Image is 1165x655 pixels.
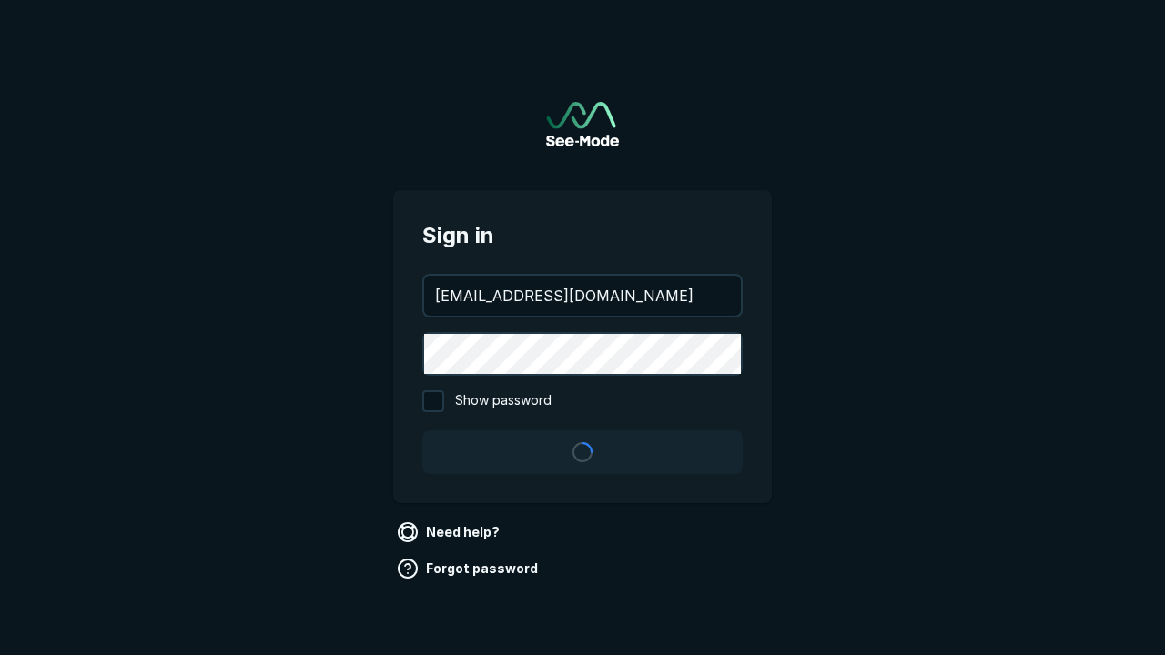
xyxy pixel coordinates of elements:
span: Sign in [422,219,743,252]
input: your@email.com [424,276,741,316]
img: See-Mode Logo [546,102,619,146]
a: Go to sign in [546,102,619,146]
a: Forgot password [393,554,545,583]
a: Need help? [393,518,507,547]
span: Show password [455,390,552,412]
